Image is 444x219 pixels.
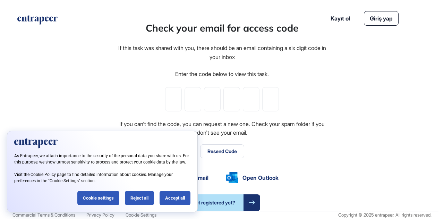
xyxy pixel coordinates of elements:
[17,15,58,27] a: entrapeer-logo
[331,14,350,23] a: Kayıt ol
[242,174,279,182] span: Open Outlook
[338,212,432,218] div: Copyright © 2025 entrapeer, All rights reserved.
[126,212,156,218] a: Cookie Settings
[175,70,269,79] div: Enter the code below to view this task.
[184,194,244,211] span: Not registered yet?
[226,172,279,183] a: Open Outlook
[200,144,244,158] button: Resend Code
[86,212,114,218] a: Privacy Policy
[117,44,327,61] div: If this task was shared with you, there should be an email containing a six digit code in your inbox
[12,212,75,218] a: Commercial Terms & Conditions
[184,194,260,211] a: Not registered yet?
[117,120,327,137] div: If you can't find the code, you can request a new one. Check your spam folder if you don't see yo...
[364,11,399,26] a: Giriş yap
